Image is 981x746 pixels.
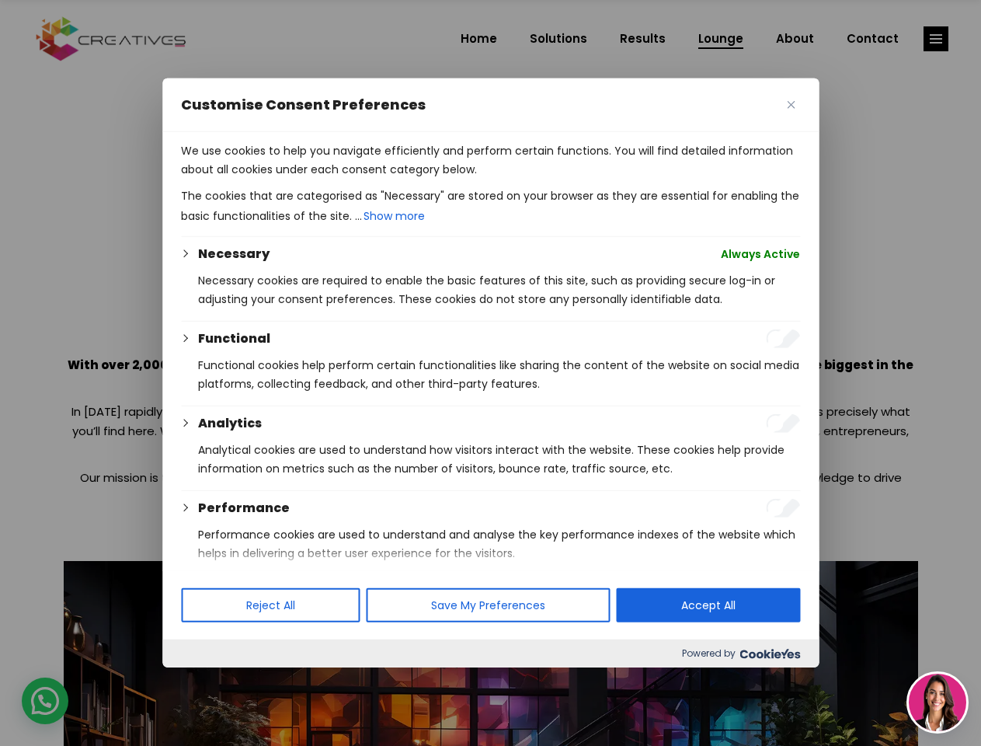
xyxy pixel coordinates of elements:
button: Functional [198,329,270,348]
button: Close [781,96,800,114]
button: Reject All [181,588,360,622]
p: The cookies that are categorised as "Necessary" are stored on your browser as they are essential ... [181,186,800,227]
img: Close [787,101,795,109]
span: Always Active [721,245,800,263]
img: agent [909,674,966,731]
p: Analytical cookies are used to understand how visitors interact with the website. These cookies h... [198,441,800,478]
button: Analytics [198,414,262,433]
div: Powered by [162,640,819,668]
input: Enable Analytics [766,414,800,433]
input: Enable Performance [766,499,800,518]
input: Enable Functional [766,329,800,348]
button: Accept All [616,588,800,622]
span: Customise Consent Preferences [181,96,426,114]
button: Save My Preferences [366,588,610,622]
p: Functional cookies help perform certain functionalities like sharing the content of the website o... [198,356,800,393]
img: Cookieyes logo [739,649,800,659]
div: Customise Consent Preferences [162,78,819,668]
button: Show more [362,205,426,227]
p: We use cookies to help you navigate efficiently and perform certain functions. You will find deta... [181,141,800,179]
button: Performance [198,499,290,518]
p: Necessary cookies are required to enable the basic features of this site, such as providing secur... [198,271,800,309]
button: Necessary [198,245,270,263]
p: Performance cookies are used to understand and analyse the key performance indexes of the website... [198,525,800,563]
